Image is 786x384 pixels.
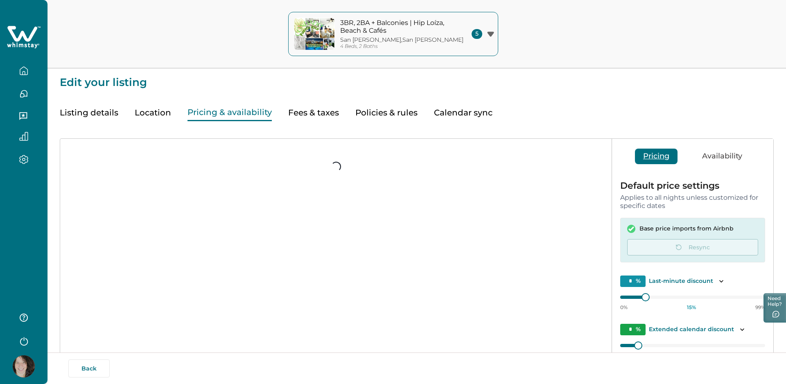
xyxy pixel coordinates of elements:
[716,276,726,286] button: Toggle description
[620,304,628,311] p: 0%
[472,29,482,39] span: 5
[639,225,734,233] p: Base price imports from Airbnb
[13,355,35,377] img: Whimstay Host
[340,43,378,50] p: 4 Beds, 2 Baths
[68,359,110,377] button: Back
[60,68,774,88] p: Edit your listing
[649,325,734,334] p: Extended calendar discount
[627,239,758,255] button: Resync
[288,104,339,121] button: Fees & taxes
[135,104,171,121] button: Location
[694,149,750,164] button: Availability
[294,18,335,50] img: property-cover
[687,304,696,311] p: 15 %
[340,19,451,35] p: 3BR, 2BA + Balconies | Hip Loíza, Beach & Cafés
[60,104,118,121] button: Listing details
[737,325,747,334] button: Toggle description
[635,149,678,164] button: Pricing
[434,104,492,121] button: Calendar sync
[755,304,765,311] p: 99%
[187,104,272,121] button: Pricing & availability
[340,36,463,43] p: San [PERSON_NAME] , San [PERSON_NAME]
[355,104,418,121] button: Policies & rules
[649,277,713,285] p: Last-minute discount
[620,181,765,190] p: Default price settings
[288,12,498,56] button: property-cover3BR, 2BA + Balconies | Hip Loíza, Beach & CafésSan [PERSON_NAME],San [PERSON_NAME]4...
[620,194,765,210] p: Applies to all nights unless customized for specific dates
